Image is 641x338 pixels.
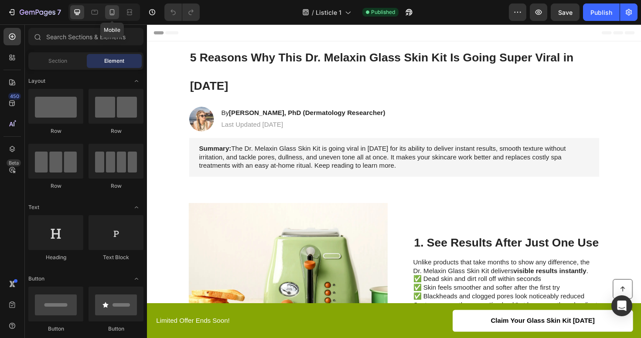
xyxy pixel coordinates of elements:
[590,8,612,17] div: Publish
[3,3,65,21] button: 7
[28,77,45,85] span: Layout
[371,8,395,16] span: Published
[28,182,83,190] div: Row
[611,295,632,316] div: Open Intercom Messenger
[147,24,641,338] iframe: Design area
[57,7,61,17] p: 7
[8,93,21,100] div: 450
[388,257,465,264] strong: visible results instantly
[28,127,83,135] div: Row
[89,182,143,190] div: Row
[104,57,124,65] span: Element
[28,275,44,283] span: Button
[28,325,83,333] div: Button
[10,309,261,318] p: Limited Offer Ends Soon!
[130,200,143,214] span: Toggle open
[282,247,477,293] p: Unlike products that take months to show any difference, the Dr. Melaxin Glass Skin Kit delivers ...
[312,8,314,17] span: /
[551,3,580,21] button: Save
[28,28,143,45] input: Search Sections & Elements
[28,203,39,211] span: Text
[89,325,143,333] div: Button
[324,302,515,325] a: Claim Your Glass Skin Kit [DATE]
[558,9,573,16] span: Save
[89,127,143,135] div: Row
[55,128,89,135] strong: Summary:
[130,74,143,88] span: Toggle open
[28,253,83,261] div: Heading
[78,88,253,99] h2: By
[87,90,252,97] strong: [PERSON_NAME], PhD (Dermatology Researcher)
[45,28,452,72] span: 5 Reasons Why This Dr. Melaxin Glass Skin Kit Is Going Super Viral in [DATE]
[282,223,479,240] h2: 1. See Results After Just One Use
[55,127,468,154] p: The Dr. Melaxin Glass Skin Kit is going viral in [DATE] for its ability to deliver instant result...
[282,293,477,320] p: Customers say they were “in shock” at how smooth and radiant their skin looked right away — many ...
[44,87,71,113] img: gempages_586066405808407243-70113b49-c66d-46fe-b306-28b13ec72ead.webp
[583,3,620,21] button: Publish
[48,57,67,65] span: Section
[7,159,21,166] div: Beta
[164,3,200,21] div: Undo/Redo
[78,102,252,111] p: Last Updated [DATE]
[316,8,341,17] span: Listicle 1
[130,272,143,286] span: Toggle open
[364,309,474,318] p: Claim Your Glass Skin Kit [DATE]
[89,253,143,261] div: Text Block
